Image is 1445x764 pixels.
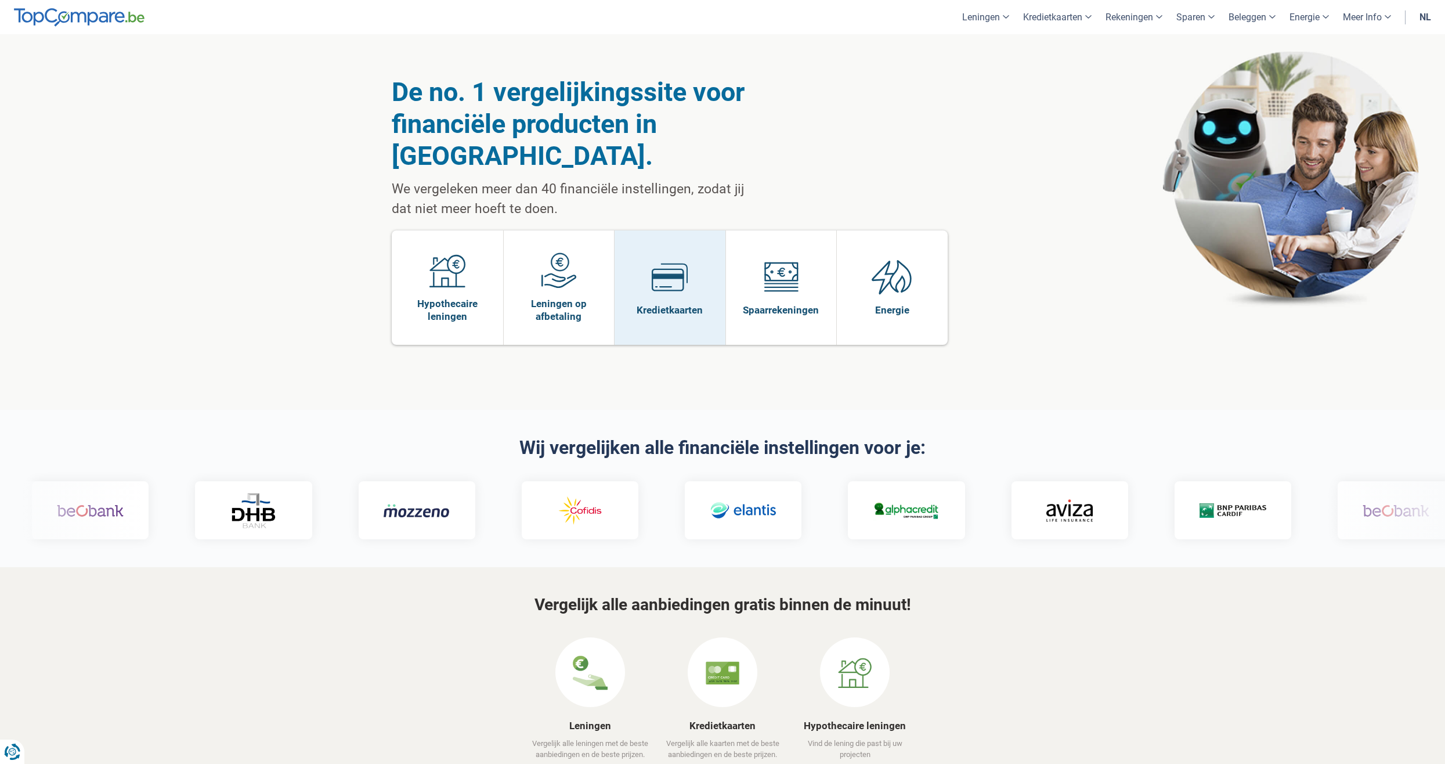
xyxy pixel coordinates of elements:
[763,259,799,295] img: Spaarrekeningen
[804,720,906,731] a: Hypothecaire leningen
[14,8,144,27] img: TopCompare
[705,655,740,690] img: Kredietkaarten
[652,259,688,295] img: Kredietkaarten
[230,493,276,528] img: DHB Bank
[1199,503,1266,518] img: Cardif
[615,230,725,345] a: Kredietkaarten Kredietkaarten
[429,253,465,289] img: Hypothecaire leningen
[873,500,940,521] img: Alphacredit
[743,304,819,316] span: Spaarrekeningen
[392,438,1053,458] h2: Wij vergelijken alle financiële instellingen voor je:
[1046,499,1092,521] img: Aviza
[392,179,756,219] p: We vergeleken meer dan 40 financiële instellingen, zodat jij dat niet meer hoeft te doen.
[392,76,756,172] h1: De no. 1 vergelijkingssite voor financiële producten in [GEOGRAPHIC_DATA].
[392,230,503,345] a: Hypothecaire leningen Hypothecaire leningen
[383,503,450,518] img: Mozzeno
[569,720,611,731] a: Leningen
[709,494,776,528] img: Elantis
[689,720,756,731] a: Kredietkaarten
[392,596,1053,614] h3: Vergelijk alle aanbiedingen gratis binnen de minuut!
[510,297,609,323] span: Leningen op afbetaling
[398,297,497,323] span: Hypothecaire leningen
[546,494,613,528] img: Cofidis
[872,259,912,295] img: Energie
[837,230,948,345] a: Energie Energie
[504,230,615,345] a: Leningen op afbetaling Leningen op afbetaling
[875,304,909,316] span: Energie
[837,655,872,690] img: Hypothecaire leningen
[573,655,608,690] img: Leningen
[726,230,837,345] a: Spaarrekeningen Spaarrekeningen
[541,253,577,289] img: Leningen op afbetaling
[637,304,703,316] span: Kredietkaarten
